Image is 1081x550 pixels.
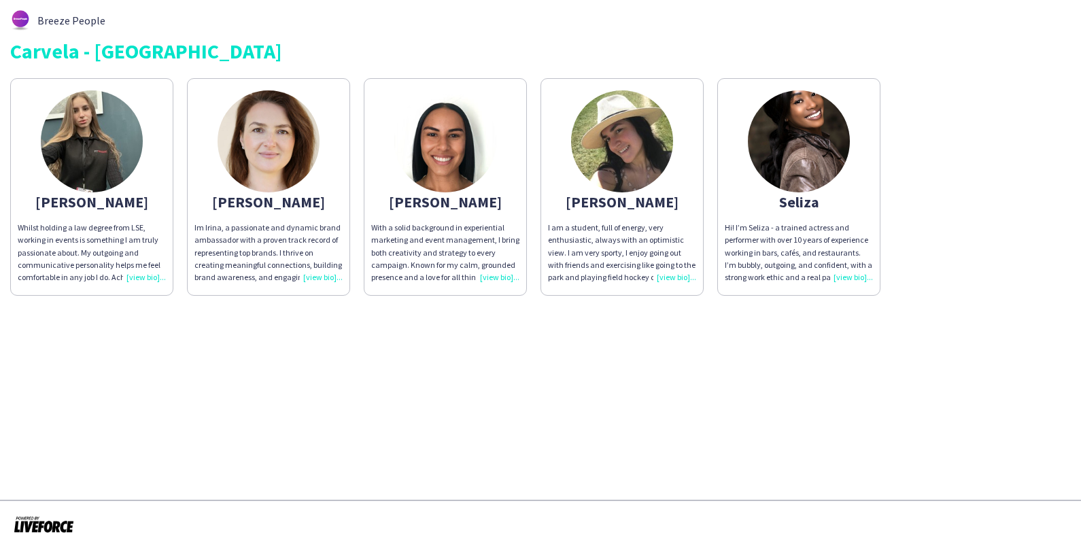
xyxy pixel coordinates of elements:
div: Carvela - [GEOGRAPHIC_DATA] [10,41,1071,61]
div: Seliza [725,196,873,208]
img: thumb-ab6e94d7-5275-424c-82a6-463f33fad452.jpg [748,90,850,192]
div: [PERSON_NAME] [18,196,166,208]
img: thumb-6189aa037e7a6.jpeg [41,90,143,192]
div: Im Irina, a passionate and dynamic brand ambassador with a proven track record of representing to... [194,222,343,283]
div: Whilst holding a law degree from LSE, working in events is something I am truly passionate about.... [18,222,166,283]
div: [PERSON_NAME] [548,196,696,208]
div: [PERSON_NAME] [194,196,343,208]
img: thumb-62876bd588459.png [10,10,31,31]
img: thumb-64ad3b5b58182.jpg [394,90,496,192]
div: [PERSON_NAME] [371,196,519,208]
img: Powered by Liveforce [14,515,74,534]
p: With a solid background in experiential marketing and event management, I bring both creativity a... [371,222,519,283]
span: Breeze People [37,14,105,27]
img: thumb-5ecacae996132.jpg [571,90,673,192]
img: thumb-a05f09f2-99ae-480b-9aac-35b9f656f05b.png [218,90,320,192]
div: I am a student, full of energy, very enthusiastic, always with an optimistic view. I am very spor... [548,222,696,283]
p: Hi! I’m Seliza - a trained actress and performer with over 10 years of experience working in bars... [725,222,873,283]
